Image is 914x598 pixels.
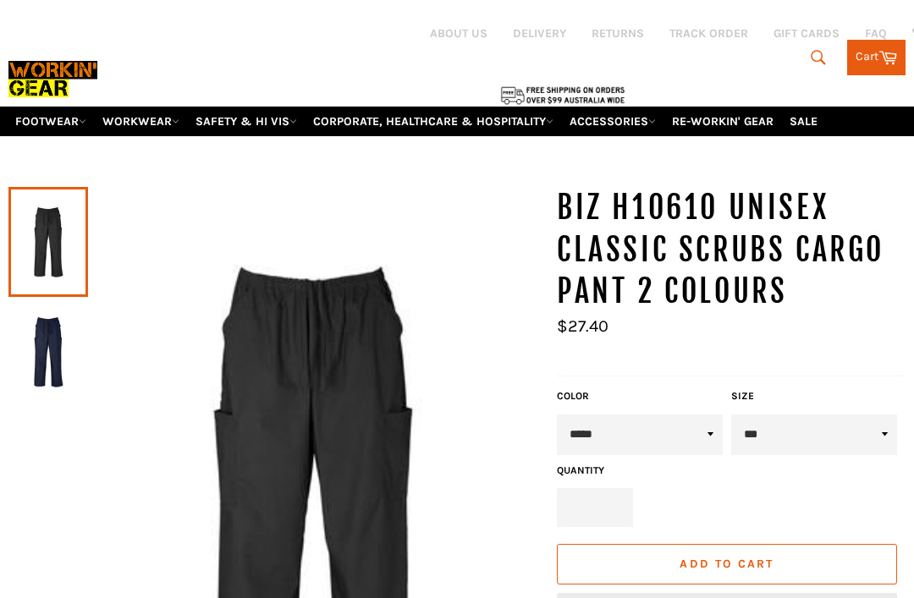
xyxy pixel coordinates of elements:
[430,25,487,41] a: ABOUT US
[592,25,644,41] a: RETURNS
[865,25,887,41] a: FAQ
[731,389,897,403] label: Size
[189,107,304,136] a: SAFETY & HI VIS
[557,544,897,584] button: Add to Cart
[557,316,608,336] span: $27.40
[96,107,186,136] a: WORKWEAR
[8,55,97,103] img: Workin Gear leaders in Workwear, Safety Boots, PPE, Uniforms. Australia's No.1 in Workwear
[847,40,906,75] a: Cart
[306,107,560,136] a: CORPORATE, HEALTHCARE & HOSPITALITY
[563,107,663,136] a: ACCESSORIES
[557,464,633,478] label: Quantity
[17,305,80,398] img: BIZ H10610 UNISEX CLASSIC SCRUBS CARGO PANT 2 COLOURS - Workin' Gear
[669,25,748,41] a: TRACK ORDER
[557,187,906,313] h1: BIZ H10610 UNISEX CLASSIC SCRUBS CARGO PANT 2 COLOURS
[665,107,780,136] a: RE-WORKIN' GEAR
[8,107,93,136] a: FOOTWEAR
[774,25,840,41] a: GIFT CARDS
[680,557,774,571] span: Add to Cart
[499,85,626,106] img: Flat $9.95 shipping Australia wide
[783,107,824,136] a: SALE
[513,25,566,41] a: DELIVERY
[557,389,723,403] label: Color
